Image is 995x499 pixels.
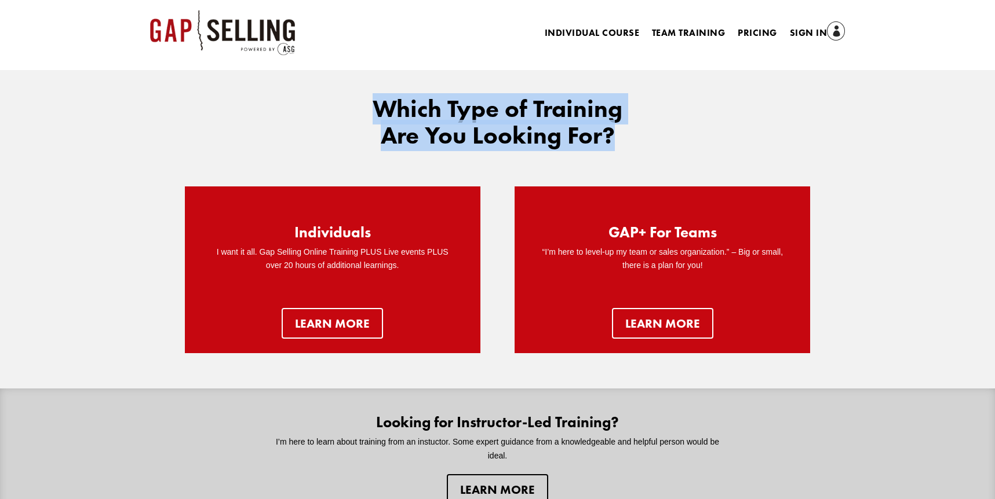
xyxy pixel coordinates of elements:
[294,225,371,245] h2: Individuals
[612,308,713,338] a: learn more
[790,25,845,42] a: Sign In
[608,225,717,245] h2: GAP+ For Teams
[738,29,777,42] a: Pricing
[353,96,643,155] h2: Which Type of Training Are You Looking For?
[545,29,639,42] a: Individual Course
[282,308,383,338] a: Learn more
[538,245,787,273] p: “I’m here to level-up my team or sales organization.” – Big or small, there is a plan for you!
[271,414,724,435] h2: Looking for Instructor-Led Training?
[271,435,724,463] p: I’m here to learn about training from an instuctor. Some expert guidance from a knowledgeable and...
[208,245,457,273] p: I want it all. Gap Selling Online Training PLUS Live events PLUS over 20 hours of additional lear...
[652,29,725,42] a: Team Training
